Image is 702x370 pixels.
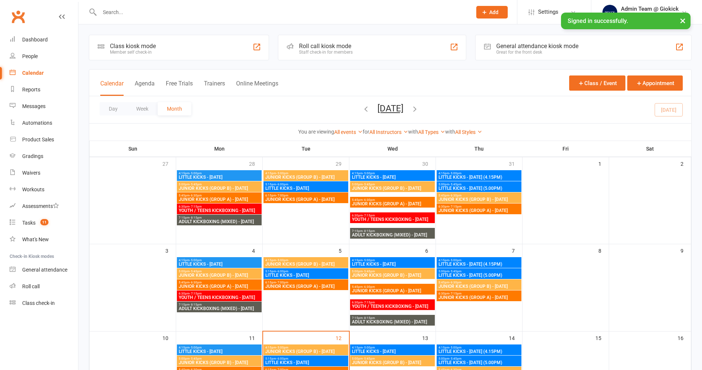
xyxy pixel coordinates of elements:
button: Class / Event [569,75,625,91]
div: Great for the front desk [496,50,578,55]
div: 1 [598,157,609,169]
span: LITTLE KICKS - [DATE] (4.15PM) [438,175,520,179]
span: 5:00pm [352,183,433,186]
button: Month [158,102,191,115]
span: 6:30pm [178,205,260,208]
th: Sat [609,141,691,157]
div: Workouts [22,186,44,192]
div: 8 [598,244,609,256]
div: Admin Team @ Giokick [621,6,679,12]
div: People [22,53,38,59]
span: ADULT KICKBOXING (MIXED) - [DATE] [178,219,260,224]
span: JUNIOR KICKS (GROUP B) - [DATE] [352,273,433,277]
div: 13 [422,332,436,344]
div: Reports [22,87,40,92]
div: 7 [512,244,522,256]
span: JUNIOR KICKS (GROUP A) - [DATE] [438,208,520,213]
span: 4:15pm [352,259,433,262]
span: 6:30pm [178,292,260,295]
div: Tasks [22,220,36,226]
span: ADULT KICKBOXING (MIXED) - [DATE] [352,233,433,237]
span: JUNIOR KICKS (GROUP B) - [DATE] [352,360,433,365]
span: JUNIOR KICKS (GROUP A) - [DATE] [352,289,433,293]
span: - 6:00pm [276,270,288,273]
a: All Types [418,129,445,135]
span: 6:30pm [438,292,520,295]
div: Calendar [22,70,44,76]
span: 6:15pm [265,194,347,197]
span: YOUTH / TEENS KICKBOXING - [DATE] [178,208,260,213]
div: 29 [336,157,349,169]
span: - 5:00pm [363,259,375,262]
span: 6:30pm [352,301,433,304]
div: Gradings [22,153,43,159]
span: - 5:45pm [449,270,461,273]
th: Mon [176,141,263,157]
div: Product Sales [22,137,54,142]
span: Settings [538,4,558,20]
span: - 5:45pm [449,183,461,186]
span: - 8:15pm [189,303,202,306]
a: Messages [10,98,78,115]
span: - 6:30pm [189,194,202,197]
span: - 5:00pm [276,172,288,175]
span: - 7:00pm [276,194,288,197]
a: Assessments [10,198,78,215]
div: 27 [162,157,176,169]
span: LITTLE KICKS - [DATE] (5.00PM) [438,186,520,191]
span: 4:15pm [438,172,520,175]
button: × [676,13,689,28]
span: - 6:00pm [276,183,288,186]
span: 4:15pm [265,172,347,175]
span: Signed in successfully. [568,17,628,24]
span: 5:45pm [352,285,433,289]
a: All events [334,129,363,135]
a: All Styles [455,129,482,135]
button: Free Trials [166,80,193,96]
span: - 7:15pm [189,292,202,295]
a: Roll call [10,278,78,295]
span: LITTLE KICKS - [DATE] [265,273,347,277]
strong: with [445,129,455,135]
div: 15 [595,332,609,344]
div: Class kiosk mode [110,43,156,50]
th: Sun [90,141,176,157]
span: 5:00pm [438,183,520,186]
span: 4:15pm [178,172,260,175]
div: 31 [509,157,522,169]
span: 5:00pm [352,357,433,360]
span: - 7:15pm [449,292,461,295]
button: Add [476,6,508,18]
span: JUNIOR KICKS (GROUP A) - [DATE] [438,295,520,300]
a: General attendance kiosk mode [10,262,78,278]
span: LITTLE KICKS - [DATE] (5.00PM) [438,273,520,277]
span: JUNIOR KICKS (GROUP A) - [DATE] [265,284,347,289]
th: Thu [436,141,523,157]
span: 4:15pm [178,346,260,349]
a: All Instructors [369,129,408,135]
span: ADULT KICKBOXING (MIXED) - [DATE] [178,306,260,311]
span: - 8:15pm [363,316,375,320]
span: JUNIOR KICKS (GROUP B) - [DATE] [178,273,260,277]
th: Tue [263,141,349,157]
button: Week [127,102,158,115]
span: JUNIOR KICKS (GROUP A) - [DATE] [178,197,260,202]
span: 5:15pm [265,270,347,273]
span: JUNIOR KICKS (GROUP B) - [DATE] [178,360,260,365]
div: Roll call [22,283,40,289]
span: 5:00pm [438,357,520,360]
span: - 5:00pm [363,346,375,349]
button: Online Meetings [236,80,278,96]
a: Gradings [10,148,78,165]
span: 5:45pm [438,281,520,284]
span: - 7:15pm [449,205,461,208]
span: - 7:15pm [363,301,375,304]
div: 9 [681,244,691,256]
span: JUNIOR KICKS (GROUP B) - [DATE] [178,186,260,191]
span: - 5:45pm [189,183,202,186]
span: JUNIOR KICKS (GROUP B) - [DATE] [352,186,433,191]
span: 4:15pm [265,346,347,349]
span: 5:45pm [178,194,260,197]
span: Add [489,9,498,15]
div: 14 [509,332,522,344]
